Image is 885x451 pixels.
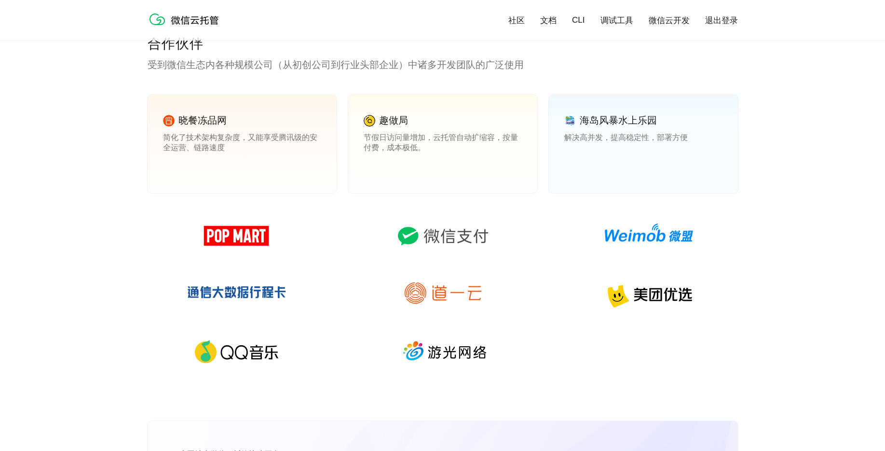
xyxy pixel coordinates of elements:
[148,35,738,54] p: 合作伙伴
[564,133,722,152] p: 解决高并发，提高稳定性，部署方便
[163,133,321,152] p: 简化了技术架构复杂度，又能享受腾讯级的安全运营、链路速度
[600,15,633,26] a: 调试工具
[148,10,225,29] img: 微信云托管
[580,114,657,127] p: 海岛风暴水上乐园
[379,114,408,127] p: 趣做局
[508,15,525,26] a: 社区
[364,133,522,152] p: 节假日访问量增加，云托管自动扩缩容，按量付费，成本极低。
[705,15,738,26] a: 退出登录
[148,22,225,30] a: 微信云托管
[572,15,585,25] a: CLI
[540,15,557,26] a: 文档
[649,15,690,26] a: 微信云开发
[148,58,738,71] p: 受到微信生态内各种规模公司（从初创公司到行业头部企业）中诸多开发团队的广泛使用
[178,114,227,127] p: 晓餐冻品网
